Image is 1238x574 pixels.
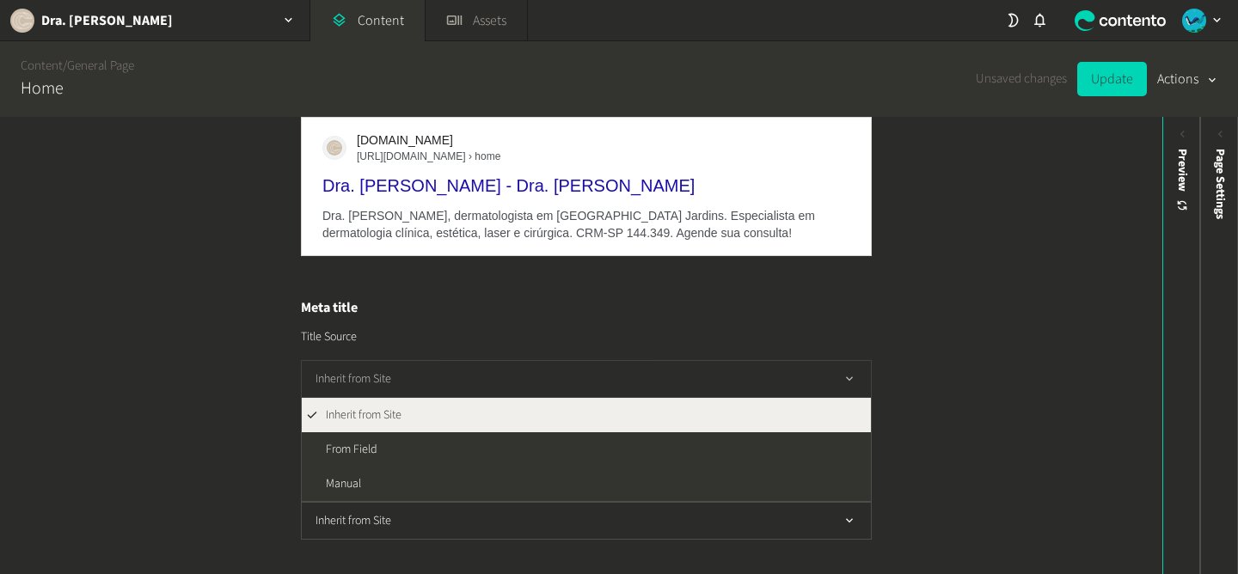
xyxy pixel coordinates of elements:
[1157,62,1217,96] button: Actions
[301,360,872,398] button: Inherit from Site
[21,76,64,101] h2: Home
[1182,9,1206,33] img: andréia c.
[1174,149,1192,213] div: Preview
[1077,62,1147,96] button: Update
[326,475,361,493] span: Manual
[301,398,872,502] ul: Inherit from Site
[322,207,850,241] div: Dra. [PERSON_NAME], dermatologista em [GEOGRAPHIC_DATA] Jardins. Especialista em dermatologia clí...
[326,406,401,424] span: Inherit from Site
[327,140,342,156] img: favicon-32x32.png
[67,57,134,75] a: General Page
[301,502,872,540] button: Inherit from Site
[63,57,67,75] span: /
[357,131,500,149] span: [DOMAIN_NAME]
[21,57,63,75] a: Content
[326,441,377,459] span: From Field
[357,149,500,164] span: [URL][DOMAIN_NAME] › home
[301,297,872,318] h4: Meta title
[1211,149,1229,219] span: Page Settings
[322,174,850,197] div: Dra. [PERSON_NAME] - Dra. [PERSON_NAME]
[322,131,850,197] a: [DOMAIN_NAME][URL][DOMAIN_NAME] › homeDra. [PERSON_NAME] - Dra. [PERSON_NAME]
[10,9,34,33] img: Dra. Caroline Cha
[301,328,357,345] label: Title Source
[976,70,1067,89] span: Unsaved changes
[41,10,173,31] h2: Dra. [PERSON_NAME]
